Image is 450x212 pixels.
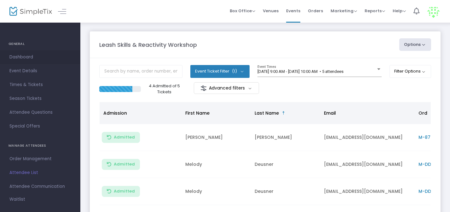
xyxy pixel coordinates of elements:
span: Orders [308,3,323,19]
input: Search by name, order number, email, ip address [99,65,182,78]
m-panel-title: Leash Skills & Reactivity Workshop [99,41,197,49]
span: Venues [263,3,279,19]
span: [DATE] 9:00 AM - [DATE] 10:00 AM • 5 attendees [257,69,343,74]
button: Filter Options [389,65,431,78]
span: Reports [365,8,385,14]
td: Deusner [251,151,320,178]
span: Dashboard [9,53,71,61]
span: Help [393,8,406,14]
td: [EMAIL_ADDRESS][DOMAIN_NAME] [320,178,415,205]
span: Box Office [230,8,255,14]
span: Admission [103,110,127,116]
td: [EMAIL_ADDRESS][DOMAIN_NAME] [320,124,415,151]
span: Admitted [114,189,135,194]
span: Admitted [114,135,135,140]
td: Melody [182,151,251,178]
button: Admitted [102,186,140,197]
span: Special Offers [9,122,71,130]
button: Event Ticket Filter(1) [190,65,250,78]
td: Melody [182,178,251,205]
span: Marketing [331,8,357,14]
span: Waitlist [9,196,25,203]
td: Deusner [251,178,320,205]
span: Sortable [281,111,286,116]
span: Order ID [418,110,438,116]
h4: MANAGE ATTENDEES [9,139,72,152]
span: Order Management [9,155,71,163]
p: 4 Admitted of 5 Tickets [143,83,185,95]
span: Attendee List [9,169,71,177]
span: Last Name [255,110,279,116]
m-button: Advanced filters [194,82,259,94]
td: [EMAIL_ADDRESS][DOMAIN_NAME] [320,151,415,178]
button: Options [399,38,431,51]
span: Times & Tickets [9,81,71,89]
button: Admitted [102,159,140,170]
span: (1) [232,69,237,74]
h4: GENERAL [9,38,72,50]
span: Events [286,3,300,19]
td: [PERSON_NAME] [182,124,251,151]
span: First Name [185,110,210,116]
img: filter [200,85,207,91]
span: Event Details [9,67,71,75]
span: Admitted [114,162,135,167]
button: Admitted [102,132,140,143]
td: [PERSON_NAME] [251,124,320,151]
span: Season Tickets [9,95,71,103]
span: Email [324,110,336,116]
span: Attendee Questions [9,108,71,117]
span: Attendee Communication [9,182,71,191]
